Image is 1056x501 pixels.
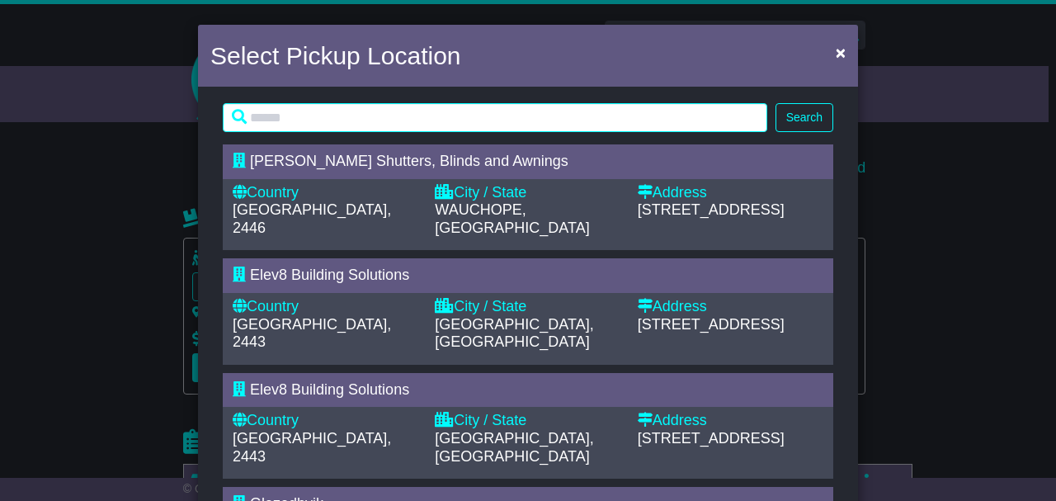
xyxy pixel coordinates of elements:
span: [PERSON_NAME] Shutters, Blinds and Awnings [250,153,568,169]
div: City / State [435,184,620,202]
span: [STREET_ADDRESS] [638,201,785,218]
div: Address [638,412,823,430]
div: City / State [435,298,620,316]
span: × [836,43,846,62]
button: Search [775,103,833,132]
div: City / State [435,412,620,430]
span: [STREET_ADDRESS] [638,430,785,447]
span: [GEOGRAPHIC_DATA], 2443 [233,430,391,465]
span: [GEOGRAPHIC_DATA], 2443 [233,316,391,351]
button: Close [827,35,854,69]
div: Country [233,412,418,430]
span: [GEOGRAPHIC_DATA], [GEOGRAPHIC_DATA] [435,316,593,351]
span: [GEOGRAPHIC_DATA], [GEOGRAPHIC_DATA] [435,430,593,465]
h4: Select Pickup Location [210,37,461,74]
div: Country [233,184,418,202]
span: WAUCHOPE, [GEOGRAPHIC_DATA] [435,201,589,236]
span: Elev8 Building Solutions [250,381,409,398]
span: [STREET_ADDRESS] [638,316,785,333]
div: Address [638,184,823,202]
div: Address [638,298,823,316]
div: Country [233,298,418,316]
span: [GEOGRAPHIC_DATA], 2446 [233,201,391,236]
span: Elev8 Building Solutions [250,267,409,283]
